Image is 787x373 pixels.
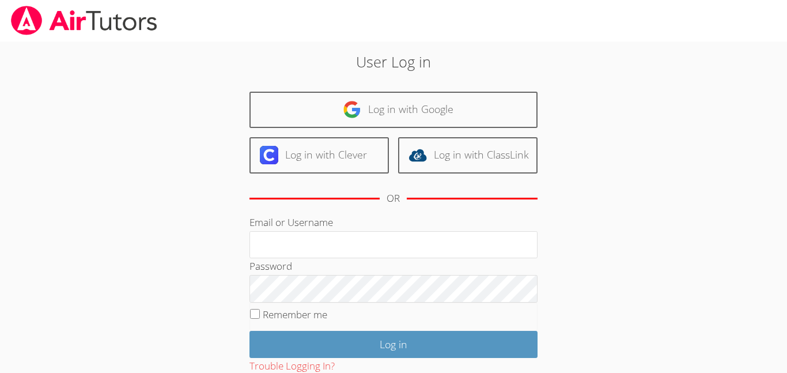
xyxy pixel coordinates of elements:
label: Password [249,259,292,273]
h2: User Log in [181,51,606,73]
img: google-logo-50288ca7cdecda66e5e0955fdab243c47b7ad437acaf1139b6f446037453330a.svg [343,100,361,119]
img: airtutors_banner-c4298cdbf04f3fff15de1276eac7730deb9818008684d7c2e4769d2f7ddbe033.png [10,6,158,35]
label: Remember me [263,308,327,321]
img: classlink-logo-d6bb404cc1216ec64c9a2012d9dc4662098be43eaf13dc465df04b49fa7ab582.svg [408,146,427,164]
a: Log in with ClassLink [398,137,538,174]
img: clever-logo-6eab21bc6e7a338710f1a6ff85c0baf02591cd810cc4098c63d3a4b26e2feb20.svg [260,146,278,164]
a: Log in with Google [249,92,538,128]
input: Log in [249,331,538,358]
label: Email or Username [249,216,333,229]
a: Log in with Clever [249,137,389,174]
div: OR [387,190,400,207]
